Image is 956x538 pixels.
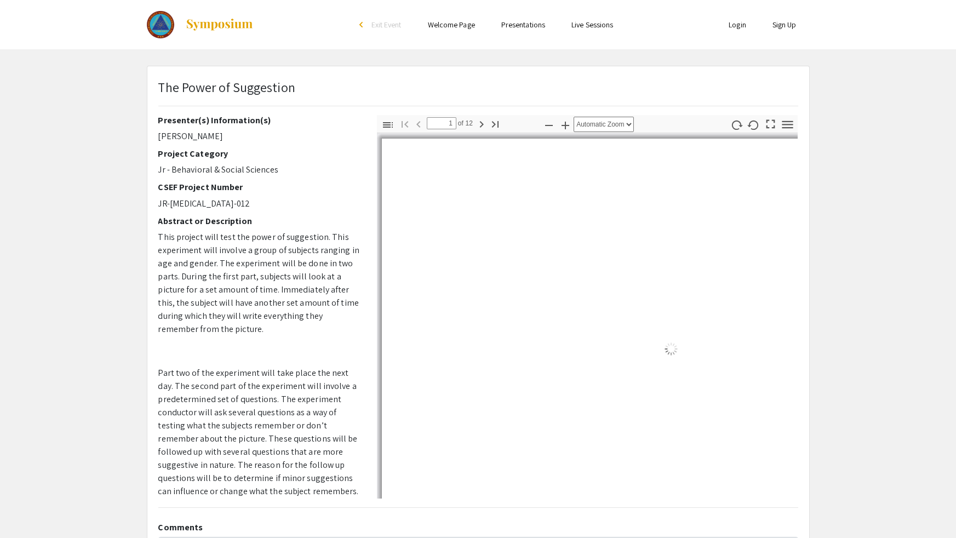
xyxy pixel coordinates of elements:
button: Rotate Clockwise [727,117,746,133]
button: Tools [778,117,797,133]
a: Welcome Page [428,20,475,30]
button: Go to First Page [396,116,414,131]
button: Go to Last Page [486,116,505,131]
span: of 12 [456,117,473,129]
select: Zoom [574,117,634,132]
button: Zoom Out [540,117,558,133]
h2: CSEF Project Number [158,182,360,192]
input: Page [427,117,456,129]
a: The Colorado Science & Engineering Fair [147,11,254,38]
div: arrow_back_ios [359,21,366,28]
p: The Power of Suggestion [158,77,295,97]
h2: Comments [158,522,798,533]
button: Rotate Counterclockwise [744,117,763,133]
button: Zoom In [556,117,575,133]
img: The Colorado Science & Engineering Fair [147,11,175,38]
a: Sign Up [772,20,797,30]
span: Exit Event [371,20,402,30]
h2: Abstract or Description [158,216,360,226]
p: JR-[MEDICAL_DATA]-012 [158,197,360,210]
button: Toggle Sidebar [379,117,397,133]
h2: Presenter(s) Information(s) [158,115,360,125]
iframe: Chat [8,489,47,530]
a: Login [729,20,746,30]
p: [PERSON_NAME] [158,130,360,143]
button: Switch to Presentation Mode [761,115,780,131]
p: Jr - Behavioral & Social Sciences [158,163,360,176]
p: This project will test the power of suggestion. This experiment will involve a group of subjects ... [158,231,360,336]
a: Live Sessions [571,20,613,30]
button: Next Page [472,116,491,131]
h2: Project Category [158,148,360,159]
img: Symposium by ForagerOne [185,18,254,31]
a: Presentations [501,20,545,30]
button: Previous Page [409,116,428,131]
